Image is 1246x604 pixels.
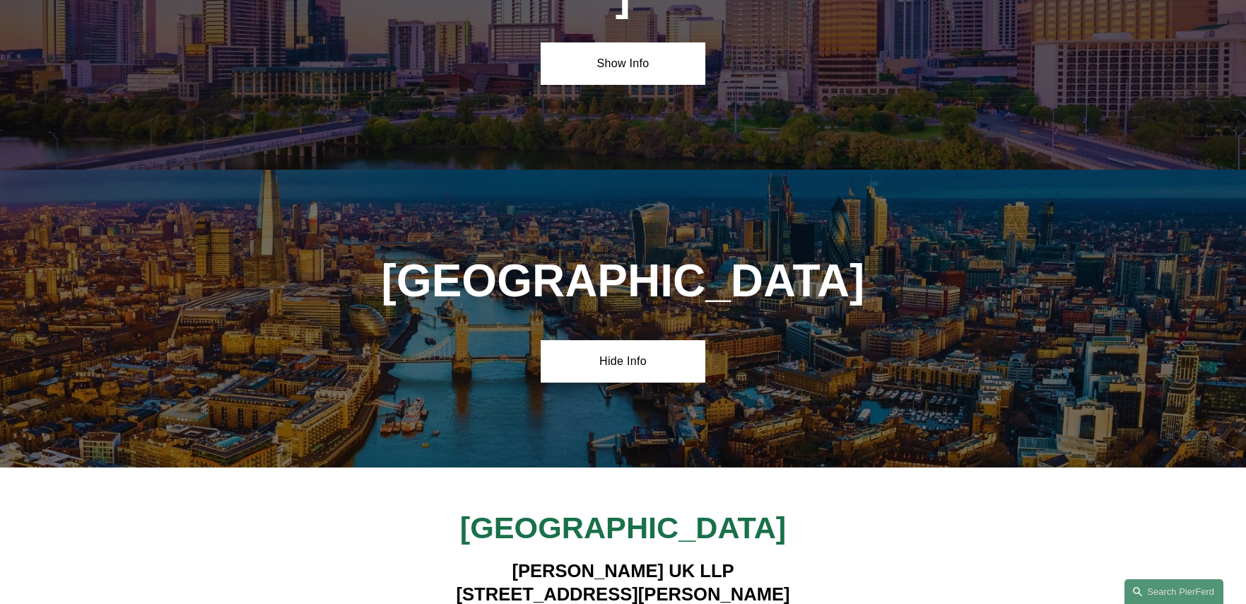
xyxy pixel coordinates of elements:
a: Hide Info [541,340,705,383]
span: [GEOGRAPHIC_DATA] [460,511,786,545]
a: Show Info [541,42,705,85]
h1: [GEOGRAPHIC_DATA] [376,255,871,307]
a: Search this site [1124,579,1223,604]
